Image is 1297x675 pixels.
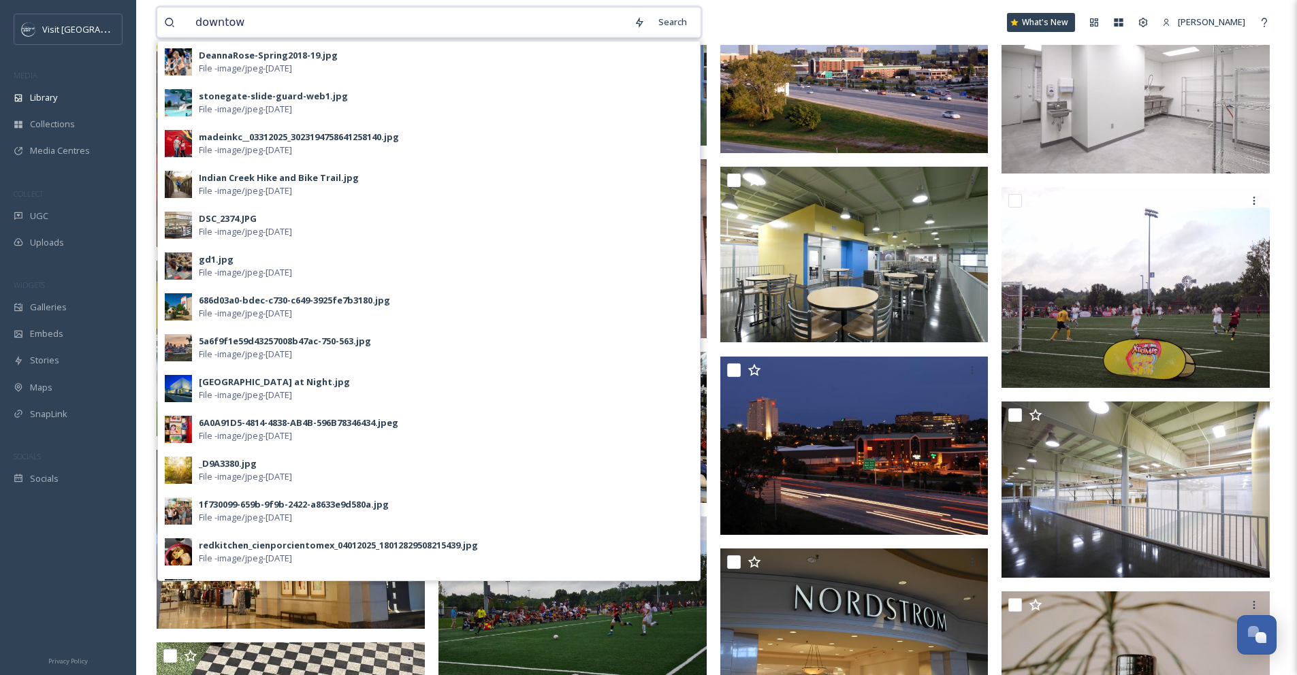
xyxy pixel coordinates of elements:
[1002,187,1270,389] img: DSC00168.JPG
[199,103,292,116] span: File - image/jpeg - [DATE]
[30,91,57,104] span: Library
[199,580,479,593] div: snomanej_06162025_48015ef9-0105-6312-d3c3-dbb5986f95d4.jpg
[199,348,292,361] span: File - image/jpeg - [DATE]
[42,22,148,35] span: Visit [GEOGRAPHIC_DATA]
[720,167,989,342] img: _DSC1001.jpg
[1007,13,1075,32] a: What's New
[165,293,192,320] img: 1a77dd70-3d5d-40d2-bc12-6c64ab144086.jpg
[189,7,627,37] input: Search your library
[199,511,292,524] span: File - image/jpeg - [DATE]
[199,62,292,75] span: File - image/jpeg - [DATE]
[199,90,348,103] div: stonegate-slide-guard-web1.jpg
[652,9,694,35] div: Search
[199,49,338,62] div: DeannaRose-Spring2018-19.jpg
[199,253,234,266] div: gd1.jpg
[1155,9,1252,35] a: [PERSON_NAME]
[199,539,478,552] div: redkitchen_cienporcientomex_04012025_18012829508215439.jpg
[30,327,63,340] span: Embeds
[199,498,389,511] div: 1f730099-659b-9f9b-2422-a8633e9d580a.jpg
[165,130,192,157] img: 279fb61f-30ab-45e5-ac7e-603833cc2ef5.jpg
[165,457,192,484] img: 1502da60-52ff-44c4-a00e-8105544189ba.jpg
[199,171,359,184] div: Indian Creek Hike and Bike Trail.jpg
[199,131,399,144] div: madeinkc__03312025_3023194758641258140.jpg
[165,579,192,606] img: 5db04425-c417-4c7b-971b-2cbabbf8aa80.jpg
[1002,401,1270,577] img: _DSC0944.jpg
[30,144,90,157] span: Media Centres
[14,451,41,461] span: SOCIALS
[199,307,292,320] span: File - image/jpeg - [DATE]
[165,375,192,402] img: b7596154-88ac-44d0-acff-a2dbf7745056.jpg
[30,210,48,223] span: UGC
[30,381,52,394] span: Maps
[199,389,292,401] span: File - image/jpeg - [DATE]
[165,538,192,565] img: 39676674-cbd0-43e2-befa-b844a0f4f9a8.jpg
[30,118,75,131] span: Collections
[1237,615,1277,655] button: Open Chat
[165,212,192,239] img: b52fe67d-0780-4526-9b20-2c2189abaa2b.jpg
[157,450,425,629] img: DSC_2306.JPG
[199,266,292,279] span: File - image/jpeg - [DATE]
[199,470,292,483] span: File - image/jpeg - [DATE]
[22,22,35,36] img: c3es6xdrejuflcaqpovn.png
[165,334,192,361] img: 8ef4f01c-ea74-489e-a8e4-7dc27e7c03b7.jpg
[199,429,292,442] span: File - image/jpeg - [DATE]
[30,408,67,421] span: SnapLink
[14,280,45,290] span: WIDGETS
[1178,16,1245,28] span: [PERSON_NAME]
[165,252,192,280] img: 8a1e7d04-afb8-4e4f-b700-01e602bb0c49.jpg
[14,70,37,80] span: MEDIA
[165,48,192,76] img: 0ea8875d-0e15-4d18-bdc3-191bd5f5d269.jpg
[30,236,64,249] span: Uploads
[199,335,371,348] div: 5a6f9f1e59d43257008b47ac-750-563.jpg
[165,89,192,116] img: 29f48e0c-f955-49c4-8178-05d9a32e55c2.jpg
[157,261,425,436] img: _DSC1172.jpg
[720,356,989,535] img: DSC_1977.jpg
[165,497,192,525] img: 7cc076fe-6135-4592-978b-f1c90e22909e.jpg
[30,472,59,485] span: Socials
[30,354,59,367] span: Stories
[199,144,292,157] span: File - image/jpeg - [DATE]
[199,225,292,238] span: File - image/jpeg - [DATE]
[199,294,390,307] div: 686d03a0-bdec-c730-c649-3925fe7b3180.jpg
[48,652,88,668] a: Privacy Policy
[199,184,292,197] span: File - image/jpeg - [DATE]
[199,376,350,389] div: [GEOGRAPHIC_DATA] at Night.jpg
[48,657,88,665] span: Privacy Policy
[30,301,67,314] span: Galleries
[165,171,192,198] img: 01773f4b-ef7d-41ef-9416-7ffda10e75af.jpg
[199,212,257,225] div: DSC_2374.JPG
[14,188,43,199] span: COLLECT
[199,457,257,470] div: _D9A3380.jpg
[199,552,292,565] span: File - image/jpeg - [DATE]
[199,416,398,429] div: 6A0A91D5-4814-4838-AB4B-596B78346434.jpeg
[165,416,192,443] img: 970917a6-9ba9-4883-9f59-891961ff9198.jpg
